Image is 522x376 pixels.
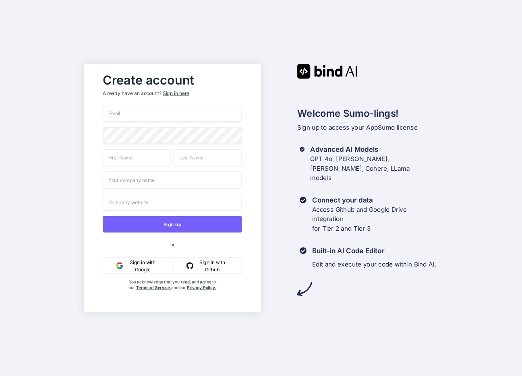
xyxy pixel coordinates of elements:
input: First Name [103,149,171,166]
img: Bind AI logo [297,64,357,79]
div: You acknowledge that you read, and agree to our and our [126,279,219,307]
p: Edit and execute your code within Bind AI. [312,260,436,269]
input: Company website [103,194,242,211]
p: Sign up to access your AppSumo license [297,123,438,132]
input: Email [103,105,242,122]
h3: Connect your data [312,195,438,205]
h3: Built-in AI Code Editor [312,246,436,256]
a: Privacy Policy. [186,285,216,290]
h3: Advanced AI Models [310,145,439,154]
button: Sign in with Github [173,258,242,274]
p: Access Github and Google Drive integration for Tier 2 and Tier 3 [312,205,438,233]
h2: Welcome Sumo-lings! [297,106,438,121]
span: or [143,236,202,253]
a: Terms of Service [136,285,171,290]
div: Sign in here [163,90,189,97]
img: google [116,262,123,269]
h2: Create account [103,75,242,86]
input: Last Name [174,149,242,166]
button: Sign in with Google [103,258,173,274]
img: arrow [297,281,312,296]
input: Your company name [103,171,242,188]
img: github [186,262,193,269]
button: Sign up [103,216,242,233]
p: GPT 4o, [PERSON_NAME], [PERSON_NAME], Cohere, LLama models [310,154,439,183]
p: Already have an account? [103,90,242,97]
